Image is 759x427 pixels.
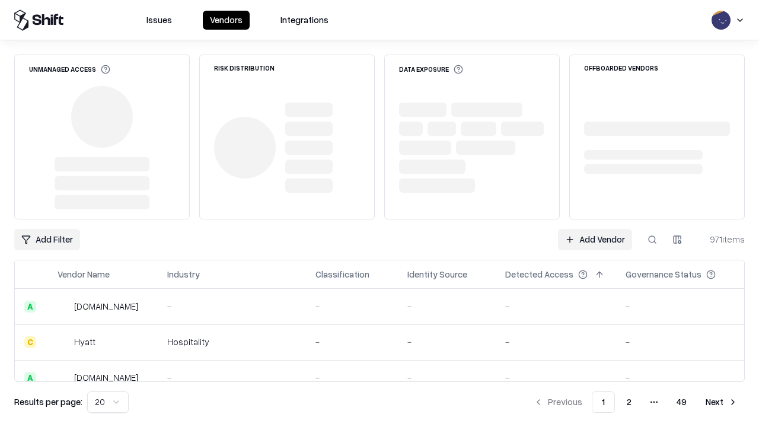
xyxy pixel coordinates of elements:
div: 971 items [697,233,745,246]
div: - [505,371,607,384]
div: Data Exposure [399,65,463,74]
button: 2 [617,391,641,413]
div: Governance Status [626,268,701,281]
div: - [407,336,486,348]
div: - [407,371,486,384]
div: Hyatt [74,336,95,348]
div: - [315,300,388,313]
button: Vendors [203,11,250,30]
div: [DOMAIN_NAME] [74,371,138,384]
div: - [407,300,486,313]
img: intrado.com [58,301,69,313]
div: Hospitality [167,336,296,348]
div: Identity Source [407,268,467,281]
button: Issues [139,11,179,30]
div: A [24,372,36,384]
div: - [167,300,296,313]
div: Industry [167,268,200,281]
img: primesec.co.il [58,372,69,384]
p: Results per page: [14,396,82,408]
div: - [626,336,735,348]
div: - [505,336,607,348]
img: Hyatt [58,336,69,348]
div: - [505,300,607,313]
button: Next [699,391,745,413]
div: - [626,371,735,384]
div: Unmanaged Access [29,65,110,74]
nav: pagination [527,391,745,413]
div: - [315,371,388,384]
div: Vendor Name [58,268,110,281]
div: C [24,336,36,348]
div: - [626,300,735,313]
div: Classification [315,268,369,281]
div: [DOMAIN_NAME] [74,300,138,313]
div: - [167,371,296,384]
button: 49 [667,391,696,413]
div: Risk Distribution [214,65,275,71]
button: 1 [592,391,615,413]
div: Detected Access [505,268,573,281]
div: - [315,336,388,348]
div: Offboarded Vendors [584,65,658,71]
a: Add Vendor [558,229,632,250]
div: A [24,301,36,313]
button: Integrations [273,11,336,30]
button: Add Filter [14,229,80,250]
